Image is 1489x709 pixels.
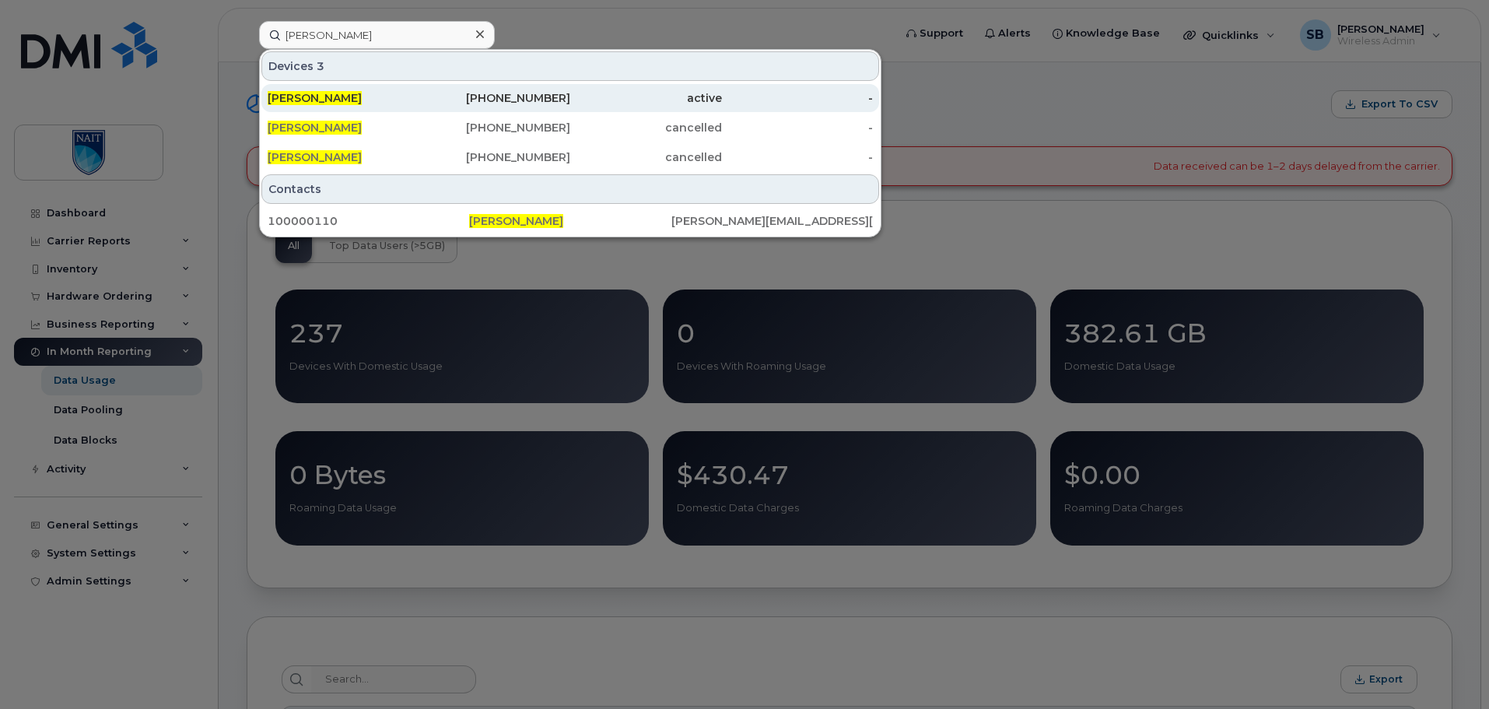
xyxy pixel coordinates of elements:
div: - [722,120,874,135]
div: [PERSON_NAME][EMAIL_ADDRESS][DOMAIN_NAME] [671,213,873,229]
div: [PHONE_NUMBER] [419,120,571,135]
a: [PERSON_NAME][PHONE_NUMBER]cancelled- [261,143,879,171]
span: [PERSON_NAME] [469,214,563,228]
div: Devices [261,51,879,81]
div: - [722,90,874,106]
div: cancelled [570,120,722,135]
div: active [570,90,722,106]
div: cancelled [570,149,722,165]
div: [PHONE_NUMBER] [419,90,571,106]
a: 100000110[PERSON_NAME][PERSON_NAME][EMAIL_ADDRESS][DOMAIN_NAME] [261,207,879,235]
span: 3 [317,58,324,74]
div: - [722,149,874,165]
a: [PERSON_NAME][PHONE_NUMBER]active- [261,84,879,112]
span: [PERSON_NAME] [268,150,362,164]
div: Contacts [261,174,879,204]
div: [PHONE_NUMBER] [419,149,571,165]
div: 100000110 [268,213,469,229]
span: [PERSON_NAME] [268,121,362,135]
span: [PERSON_NAME] [268,91,362,105]
a: [PERSON_NAME][PHONE_NUMBER]cancelled- [261,114,879,142]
